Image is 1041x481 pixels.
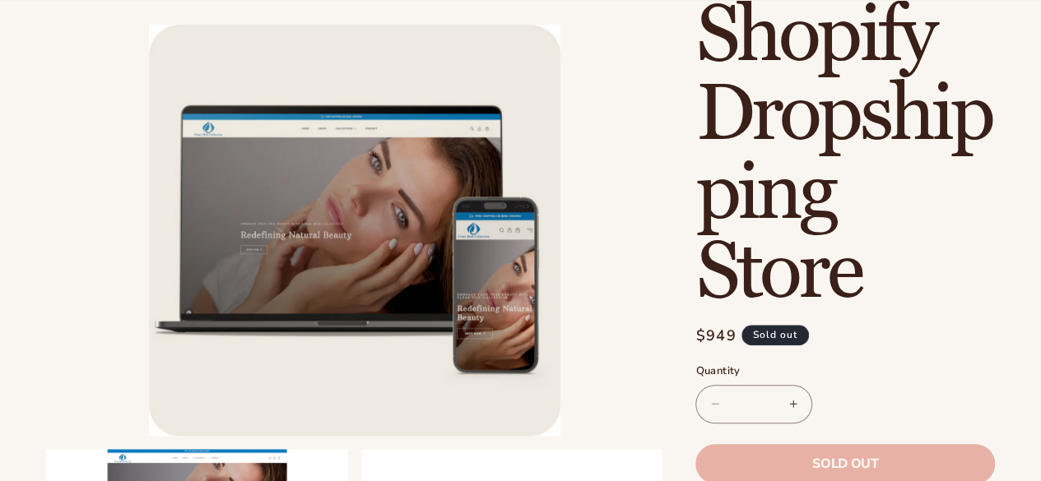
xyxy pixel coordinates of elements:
[741,325,809,345] span: Sold out
[695,363,995,380] label: Quantity
[695,325,736,347] span: $949
[812,457,878,470] span: Sold out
